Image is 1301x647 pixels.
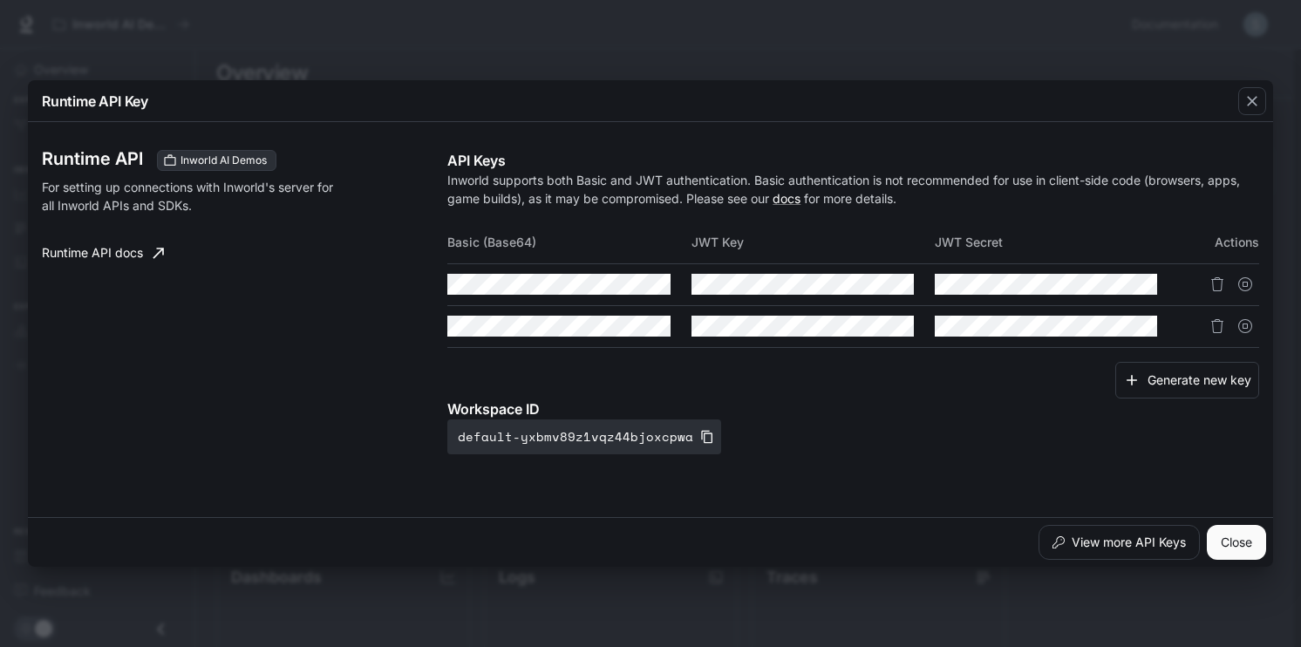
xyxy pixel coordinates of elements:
p: For setting up connections with Inworld's server for all Inworld APIs and SDKs. [42,178,336,215]
button: View more API Keys [1039,525,1200,560]
th: Basic (Base64) [447,221,691,263]
span: Inworld AI Demos [174,153,274,168]
th: JWT Key [691,221,935,263]
button: Delete API key [1203,312,1231,340]
p: Runtime API Key [42,91,148,112]
button: Suspend API key [1231,270,1259,298]
button: Delete API key [1203,270,1231,298]
h3: Runtime API [42,150,143,167]
button: Close [1207,525,1266,560]
div: These keys will apply to your current workspace only [157,150,276,171]
p: API Keys [447,150,1259,171]
button: Suspend API key [1231,312,1259,340]
button: default-yxbmv89z1vqz44bjoxcpwa [447,419,721,454]
a: Runtime API docs [35,235,171,270]
button: Generate new key [1115,362,1259,399]
th: Actions [1178,221,1259,263]
p: Inworld supports both Basic and JWT authentication. Basic authentication is not recommended for u... [447,171,1259,208]
th: JWT Secret [935,221,1178,263]
p: Workspace ID [447,398,1259,419]
a: docs [773,191,800,206]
